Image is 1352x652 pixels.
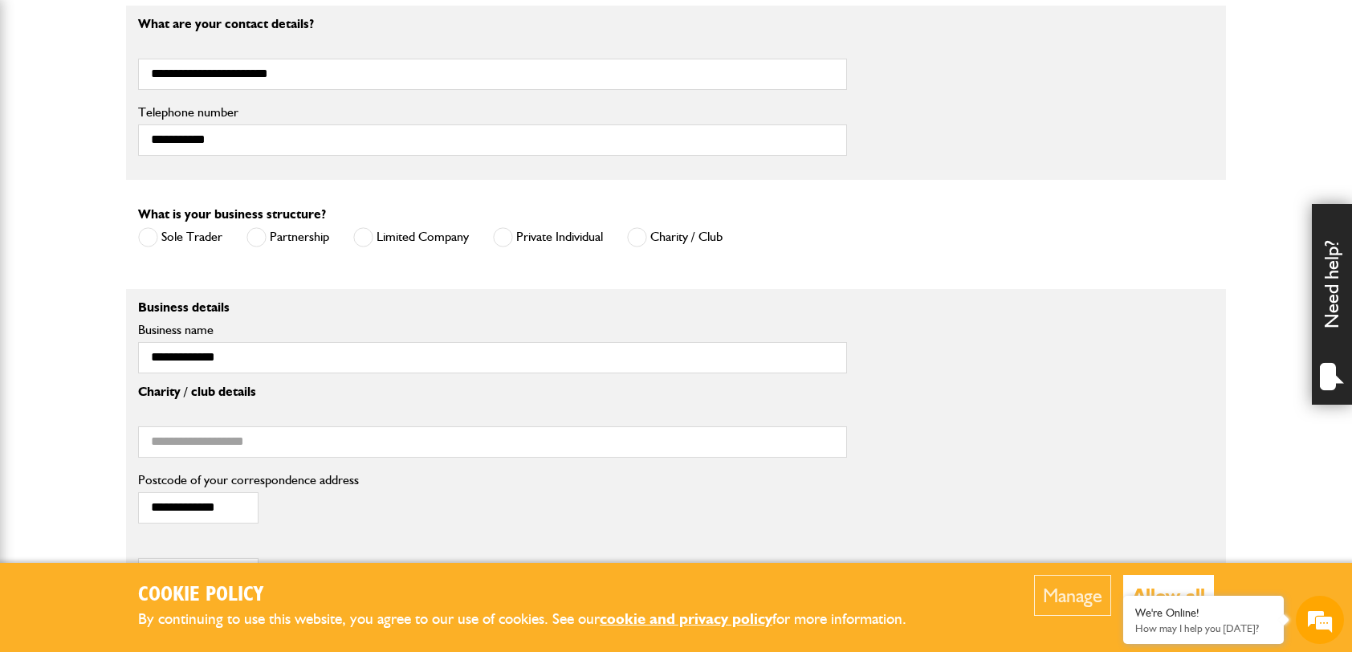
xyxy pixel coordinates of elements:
label: Partnership [246,227,329,247]
input: Enter your phone number [21,243,293,279]
em: Start Chat [218,495,291,516]
label: Sole Trader [138,227,222,247]
p: Business details [138,301,847,314]
a: cookie and privacy policy [600,609,772,628]
p: What are your contact details? [138,18,847,31]
label: Private Individual [493,227,603,247]
label: Postcode of your correspondence address [138,474,383,487]
p: By continuing to use this website, you agree to our use of cookies. See our for more information. [138,607,933,632]
label: Business name [138,324,847,336]
button: Manage [1034,575,1111,616]
input: Enter your last name [21,149,293,184]
p: Charity / club details [138,385,847,398]
button: Allow all [1123,575,1214,616]
label: What is your business structure? [138,208,326,221]
p: How may I help you today? [1135,622,1272,634]
input: Enter your email address [21,196,293,231]
label: Charity / Club [627,227,723,247]
div: Chat with us now [83,90,270,111]
div: Need help? [1312,204,1352,405]
label: Telephone number [138,106,847,119]
label: Limited Company [353,227,469,247]
div: Minimize live chat window [263,8,302,47]
div: We're Online! [1135,606,1272,620]
textarea: Type your message and hit 'Enter' [21,291,293,482]
img: d_20077148190_company_1631870298795_20077148190 [27,89,67,112]
h2: Cookie Policy [138,583,933,608]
